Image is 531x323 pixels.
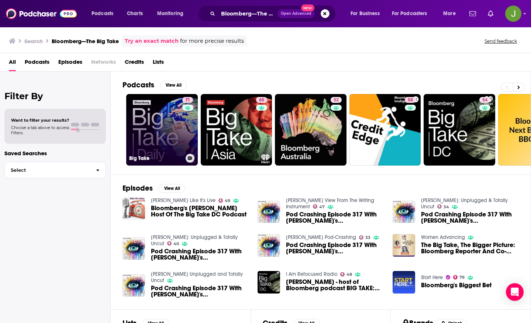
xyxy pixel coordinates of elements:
button: open menu [86,8,123,20]
a: 34 [437,204,449,209]
h2: Podcasts [123,80,154,90]
a: Arroe Collins Pod-Crashing [286,234,356,240]
a: 65 [256,97,267,103]
span: 58 [408,97,413,104]
p: Saved Searches [4,150,106,157]
a: PodcastsView All [123,80,187,90]
a: Credits [125,56,144,71]
img: Pod Crashing Episode 317 With Bloomberg's Saleha Mohsin From The Big Take DC Podcast [258,201,280,223]
a: 71 [182,97,193,103]
a: 58 [349,94,421,166]
a: Pod Crashing Episode 317 With Bloomberg's Saleha Mohsin From The Big Take DC Podcast [286,211,384,224]
button: Show profile menu [505,6,521,22]
span: The Big Take, The Bigger Picture: Bloomberg Reporter And Co-Host Of The Big Take Podcast, [PERSON... [421,242,519,254]
a: Pod Crashing Episode 317 With Bloomberg's Saleha Mohsin From The Big Take DC Podcast [421,211,519,224]
a: Show notifications dropdown [485,7,496,20]
button: open menu [438,8,465,20]
a: Episodes [58,56,82,71]
span: Pod Crashing Episode 317 With [PERSON_NAME]'s [PERSON_NAME] From The Big Take DC Podcast [151,248,249,261]
button: Select [4,162,106,178]
a: 52 [331,97,342,103]
span: 33 [365,236,370,239]
a: Women Advancing [421,234,465,240]
h3: Big Take [129,155,183,161]
span: 47 [319,205,325,209]
a: Bloomberg's Biggest Bet [421,282,492,288]
input: Search podcasts, credits, & more... [218,8,277,20]
span: Pod Crashing Episode 317 With [PERSON_NAME]'s [PERSON_NAME] From The Big Take DC Podcast [286,242,384,254]
img: The Big Take, The Bigger Picture: Bloomberg Reporter And Co-Host Of The Big Take Podcast, Sarah H... [393,234,415,257]
span: 79 [459,276,465,279]
button: open menu [152,8,193,20]
span: For Podcasters [392,8,427,19]
div: Open Intercom Messenger [506,283,524,301]
img: User Profile [505,6,521,22]
img: Bloomberg's Biggest Bet [393,271,415,294]
span: For Business [351,8,380,19]
span: Podcasts [92,8,113,19]
a: Podcasts [25,56,49,71]
button: open menu [345,8,389,20]
a: Charts [122,8,147,20]
button: View All [159,184,185,193]
a: Saleha Mohsin - host of Bloomberg podcast BIG TAKE: DC [286,279,384,291]
img: Bloomberg's Saleha Mohsin Host Of The Big Take DC Podcast [123,197,145,220]
a: I Am Refocused Radio [286,271,337,277]
span: More [443,8,456,19]
span: All [9,56,16,71]
div: Search podcasts, credits, & more... [205,5,343,22]
span: 71 [185,97,190,104]
a: 79 [453,275,465,279]
span: 48 [346,273,352,276]
img: Pod Crashing Episode 317 With Bloomberg's Saleha Mohsin From The Big Take DC Podcast [258,234,280,257]
span: 65 [259,97,264,104]
a: Pod Crashing Episode 317 With Bloomberg's Saleha Mohsin From The Big Take DC Podcast [151,248,249,261]
a: Arroe Collins: Unplugged & Totally Uncut [421,197,508,210]
span: Choose a tab above to access filters. [11,125,69,135]
h2: Filter By [4,91,106,101]
h3: Search [24,38,43,45]
img: Saleha Mohsin - host of Bloomberg podcast BIG TAKE: DC [258,271,280,294]
button: Send feedback [482,38,519,44]
span: Bloomberg's [PERSON_NAME] Host Of The Big Take DC Podcast [151,205,249,218]
a: Lists [153,56,164,71]
span: for more precise results [180,37,244,45]
a: Pod Crashing Episode 317 With Bloomberg's Saleha Mohsin From The Big Take DC Podcast [286,242,384,254]
a: 40 [167,241,179,246]
span: Logged in as jon47193 [505,6,521,22]
span: Networks [91,56,116,71]
a: 54 [479,97,490,103]
span: Open Advanced [281,12,311,15]
a: EpisodesView All [123,184,185,193]
a: Arroe Collins View From The Writing Instrument [286,197,374,210]
a: 65 [201,94,272,166]
a: 52 [275,94,346,166]
a: Start Here [421,274,443,281]
a: 48 [340,272,352,277]
img: Pod Crashing Episode 317 With Bloomberg's Saleha Mohsin From The Big Take DC Podcast [123,237,145,260]
span: Charts [127,8,143,19]
span: 49 [225,199,230,202]
h2: Episodes [123,184,153,193]
span: Pod Crashing Episode 317 With [PERSON_NAME]'s [PERSON_NAME] From The Big Take DC Podcast [286,211,384,224]
span: Monitoring [157,8,183,19]
a: Bloomberg's Saleha Mohsin Host Of The Big Take DC Podcast [151,205,249,218]
span: [PERSON_NAME] - host of Bloomberg podcast BIG TAKE: DC [286,279,384,291]
a: Arroe Collins: Unplugged & Totally Uncut [151,234,238,247]
a: Arroe Collins Unplugged and Totally Uncut [151,271,243,284]
span: New [301,4,314,11]
span: 40 [173,242,179,246]
a: Pod Crashing Episode 317 With Bloomberg's Saleha Mohsin From The Big Take DC Podcast [123,274,145,297]
img: Pod Crashing Episode 317 With Bloomberg's Saleha Mohsin From The Big Take DC Podcast [393,201,415,223]
span: Want to filter your results? [11,118,69,123]
a: 47 [313,204,325,209]
span: 52 [334,97,339,104]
